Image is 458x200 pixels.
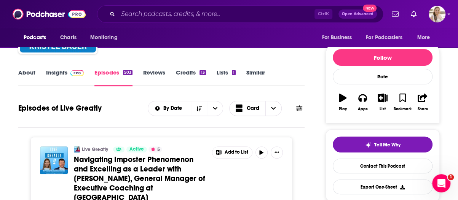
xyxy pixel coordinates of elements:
button: Apps [353,89,372,116]
div: Search podcasts, credits, & more... [97,5,383,23]
iframe: Intercom live chat [432,174,450,192]
button: open menu [85,30,127,45]
button: Show More Button [212,147,252,158]
div: 13 [199,70,206,75]
span: For Podcasters [366,32,402,43]
span: Monitoring [90,32,117,43]
img: Podchaser Pro [70,70,84,76]
button: Follow [333,49,432,66]
button: Play [333,89,353,116]
div: List [380,107,386,111]
div: Play [339,107,347,111]
img: Podchaser - Follow, Share and Rate Podcasts [13,7,86,21]
span: Open Advanced [342,12,373,16]
a: Similar [246,69,265,86]
button: open menu [207,101,223,116]
span: Logged in as acquavie [429,6,445,22]
a: Credits13 [176,69,206,86]
button: open menu [18,30,56,45]
a: Episodes503 [94,69,132,86]
span: Active [129,146,144,153]
h1: Episodes of Live Greatly [18,103,102,113]
span: Tell Me Why [374,142,401,148]
a: Live Greatly [82,146,108,152]
span: Card [247,106,259,111]
span: Ctrl K [314,9,332,19]
img: User Profile [429,6,445,22]
div: Share [417,107,428,111]
span: For Business [322,32,352,43]
button: Show profile menu [429,6,445,22]
button: tell me why sparkleTell Me Why [333,137,432,152]
a: Reviews [143,69,165,86]
button: 5 [148,146,162,152]
span: Charts [60,32,77,43]
span: Add to List [225,149,248,155]
span: 1 [448,174,454,180]
button: Export One-Sheet [333,179,432,194]
a: Show notifications dropdown [389,8,402,21]
a: About [18,69,35,86]
a: Charts [55,30,81,45]
span: Podcasts [24,32,46,43]
span: New [363,5,377,12]
button: Show More Button [271,146,283,159]
div: Apps [358,107,368,111]
img: Navigating Imposter Phenomenon and Excelling as a Leader with Greg Smith, General Manager of Exec... [40,146,68,174]
img: Live Greatly [74,146,80,152]
a: Show notifications dropdown [408,8,420,21]
button: Open AdvancedNew [338,10,377,19]
a: Contact This Podcast [333,159,432,173]
button: Bookmark [393,89,412,116]
button: Choose View [229,101,282,116]
button: open menu [316,30,361,45]
div: 503 [123,70,132,75]
h2: Choose List sort [148,101,223,116]
button: Sort Direction [191,101,207,116]
span: By Date [163,106,185,111]
a: Active [126,146,147,152]
input: Search podcasts, credits, & more... [118,8,314,20]
a: InsightsPodchaser Pro [46,69,84,86]
div: Rate [333,69,432,84]
button: open menu [148,106,191,111]
button: open menu [361,30,413,45]
img: tell me why sparkle [365,142,371,148]
div: Bookmark [394,107,412,111]
button: List [373,89,393,116]
a: Lists1 [217,69,236,86]
button: Share [413,89,432,116]
div: 1 [232,70,236,75]
span: More [417,32,430,43]
button: open menu [412,30,440,45]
